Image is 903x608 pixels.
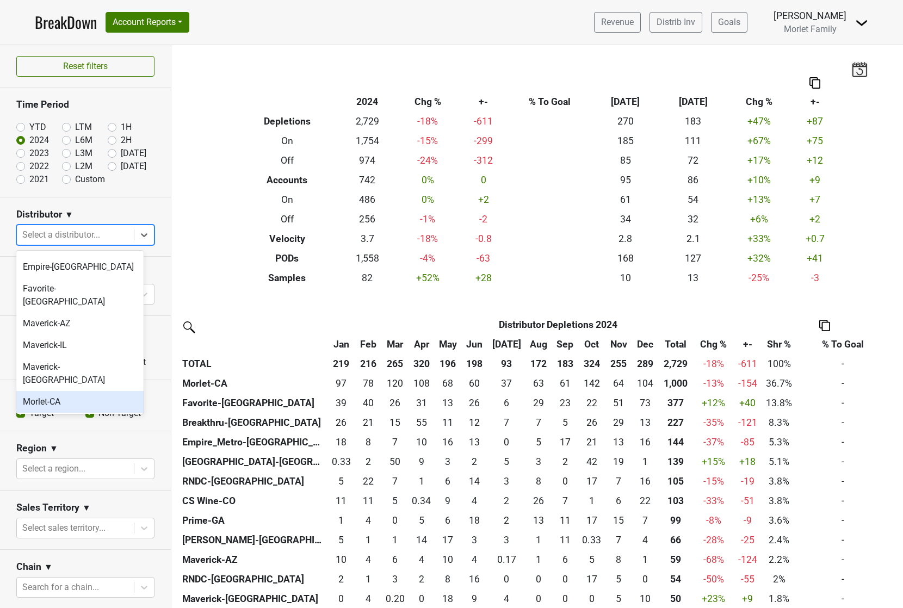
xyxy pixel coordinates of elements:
td: 3.7 [339,229,396,249]
th: Chg %: activate to sort column ascending [693,334,734,354]
div: 7 [385,435,406,449]
td: 185 [591,131,659,151]
td: 17 [552,432,579,452]
td: 8.333 [355,432,382,452]
th: Total: activate to sort column ascending [658,334,693,354]
td: +67 % [727,131,791,151]
td: 2.8 [591,229,659,249]
td: 107.999 [408,374,435,393]
td: 34 [591,209,659,229]
div: 73 [635,396,656,410]
th: TOTAL [180,354,328,374]
div: -85 [737,435,758,449]
div: 144 [661,435,690,449]
td: -611 [460,111,508,131]
td: 15 [382,413,409,432]
div: 104 [635,376,656,390]
td: 68 [435,374,461,393]
td: 2,729 [339,111,396,131]
div: 26 [463,396,485,410]
td: 2.334 [461,452,488,471]
span: -611 [738,358,757,369]
td: 38.835 [328,393,355,413]
td: 2.1 [659,229,727,249]
td: -3 [791,268,839,288]
div: [PERSON_NAME] [774,9,846,23]
div: 26 [581,415,602,430]
div: 13 [635,415,656,430]
div: 377 [661,396,690,410]
div: 21 [357,415,379,430]
td: 256 [339,209,396,229]
td: +28 [460,268,508,288]
h3: Sales Territory [16,502,79,513]
td: +2 [460,190,508,209]
th: 377.161 [658,393,693,413]
td: 25.834 [328,413,355,432]
label: 2022 [29,160,49,173]
th: On [236,190,339,209]
th: Oct: activate to sort column ascending [579,334,605,354]
td: 28.666 [525,393,552,413]
td: 95 [591,170,659,190]
th: [DATE] [659,92,727,111]
th: 2024 [339,92,396,111]
td: +13 % [727,190,791,209]
div: 61 [554,376,576,390]
div: 5 [528,435,549,449]
th: 226.501 [658,413,693,432]
label: L3M [75,147,92,160]
td: 0 % [396,170,460,190]
td: -37 % [693,432,734,452]
th: 183 [552,354,579,374]
td: 21 [579,432,605,452]
td: 0 [488,432,525,452]
td: -2 [460,209,508,229]
th: &nbsp;: activate to sort column ascending [180,334,328,354]
th: Apr: activate to sort column ascending [408,334,435,354]
td: 5.3% [761,432,797,452]
td: - [797,393,889,413]
label: YTD [29,121,46,134]
td: +7 [791,190,839,209]
td: 97 [328,374,355,393]
th: 324 [579,354,605,374]
th: Chg % [727,92,791,111]
td: 41.667 [579,452,605,471]
span: ▼ [44,561,53,574]
td: 18 [328,432,355,452]
label: 2023 [29,147,49,160]
td: 104.16 [632,374,659,393]
div: 120 [385,376,406,390]
th: Shr %: activate to sort column ascending [761,334,797,354]
td: -18 % [396,111,460,131]
img: Copy to clipboard [809,77,820,89]
td: 120 [382,374,409,393]
div: [PERSON_NAME]-MA [16,413,144,435]
th: 289 [632,354,659,374]
a: BreakDown [35,11,97,34]
label: 1H [121,121,132,134]
div: 64 [608,376,629,390]
span: Morlet Family [784,24,837,34]
td: 54.834 [408,413,435,432]
button: Reset filters [16,56,154,77]
span: ▼ [50,442,58,455]
th: Morlet-CA [180,374,328,393]
div: 16 [635,435,656,449]
td: 4.834 [488,452,525,471]
th: Dec: activate to sort column ascending [632,334,659,354]
td: 78 [355,374,382,393]
th: Empire_Metro-[GEOGRAPHIC_DATA] [180,432,328,452]
td: 9.666 [408,432,435,452]
a: Distrib Inv [650,12,702,33]
th: Breakthru-[GEOGRAPHIC_DATA] [180,413,328,432]
td: 61 [591,190,659,209]
span: -18% [703,358,724,369]
th: +-: activate to sort column ascending [734,334,761,354]
td: +12 [791,151,839,170]
td: +12 % [693,393,734,413]
td: +75 [791,131,839,151]
td: 16 [435,432,461,452]
td: 127 [659,249,727,268]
